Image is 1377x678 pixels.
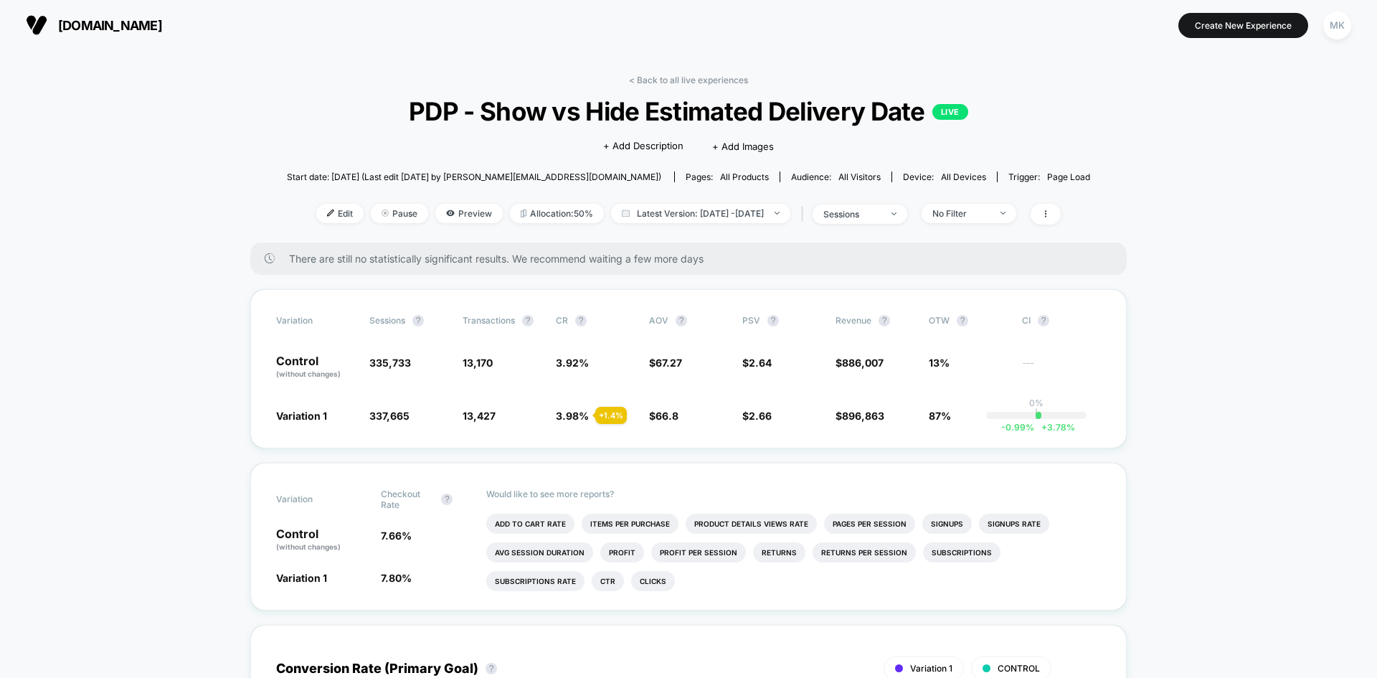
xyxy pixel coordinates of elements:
[836,315,871,326] span: Revenue
[276,410,327,422] span: Variation 1
[941,171,986,182] span: all devices
[463,410,496,422] span: 13,427
[649,315,668,326] span: AOV
[631,571,675,591] li: Clicks
[382,209,389,217] img: end
[686,514,817,534] li: Product Details Views Rate
[922,514,972,534] li: Signups
[371,204,428,223] span: Pause
[929,357,950,369] span: 13%
[276,369,341,378] span: (without changes)
[742,357,772,369] span: $
[276,315,355,326] span: Variation
[720,171,769,182] span: all products
[1323,11,1351,39] div: MK
[1001,422,1034,433] span: -0.99 %
[742,315,760,326] span: PSV
[486,571,585,591] li: Subscriptions Rate
[656,410,678,422] span: 66.8
[1029,397,1044,408] p: 0%
[556,410,589,422] span: 3.98 %
[1008,171,1090,182] div: Trigger:
[463,315,515,326] span: Transactions
[575,315,587,326] button: ?
[287,171,661,182] span: Start date: [DATE] (Last edit [DATE] by [PERSON_NAME][EMAIL_ADDRESS][DOMAIN_NAME])
[556,315,568,326] span: CR
[369,315,405,326] span: Sessions
[767,315,779,326] button: ?
[369,410,410,422] span: 337,665
[369,357,411,369] span: 335,733
[582,514,678,534] li: Items Per Purchase
[651,542,746,562] li: Profit Per Session
[1047,171,1090,182] span: Page Load
[838,171,881,182] span: All Visitors
[22,14,166,37] button: [DOMAIN_NAME]
[486,514,574,534] li: Add To Cart Rate
[381,529,412,542] span: 7.66 %
[824,514,915,534] li: Pages Per Session
[879,315,890,326] button: ?
[521,209,526,217] img: rebalance
[957,315,968,326] button: ?
[381,572,412,584] span: 7.80 %
[891,171,997,182] span: Device:
[1178,13,1308,38] button: Create New Experience
[686,171,769,182] div: Pages:
[929,410,951,422] span: 87%
[58,18,162,33] span: [DOMAIN_NAME]
[486,542,593,562] li: Avg Session Duration
[522,315,534,326] button: ?
[592,571,624,591] li: Ctr
[891,212,896,215] img: end
[929,315,1008,326] span: OTW
[486,663,497,674] button: ?
[1035,408,1038,419] p: |
[836,410,884,422] span: $
[316,204,364,223] span: Edit
[327,209,334,217] img: edit
[595,407,627,424] div: + 1.4 %
[289,253,1098,265] span: There are still no statistically significant results. We recommend waiting a few more days
[1041,422,1047,433] span: +
[798,204,813,225] span: |
[622,209,630,217] img: calendar
[276,528,366,552] p: Control
[749,410,772,422] span: 2.66
[276,489,355,510] span: Variation
[556,357,589,369] span: 3.92 %
[1319,11,1355,40] button: MK
[435,204,503,223] span: Preview
[1034,422,1075,433] span: 3.78 %
[603,139,683,154] span: + Add Description
[412,315,424,326] button: ?
[979,514,1049,534] li: Signups Rate
[1000,212,1005,215] img: end
[276,355,355,380] p: Control
[749,357,772,369] span: 2.64
[276,572,327,584] span: Variation 1
[600,542,644,562] li: Profit
[327,96,1050,126] span: PDP - Show vs Hide Estimated Delivery Date
[649,410,678,422] span: $
[276,542,341,551] span: (without changes)
[629,75,748,85] a: < Back to all live experiences
[1038,315,1049,326] button: ?
[1022,359,1101,380] span: ---
[656,357,682,369] span: 67.27
[836,357,884,369] span: $
[923,542,1000,562] li: Subscriptions
[910,663,952,674] span: Variation 1
[381,489,434,510] span: Checkout Rate
[463,357,493,369] span: 13,170
[712,141,774,152] span: + Add Images
[486,489,1102,499] p: Would like to see more reports?
[932,104,968,120] p: LIVE
[742,410,772,422] span: $
[26,14,47,36] img: Visually logo
[441,494,453,505] button: ?
[510,204,604,223] span: Allocation: 50%
[676,315,687,326] button: ?
[823,209,881,220] div: sessions
[611,204,790,223] span: Latest Version: [DATE] - [DATE]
